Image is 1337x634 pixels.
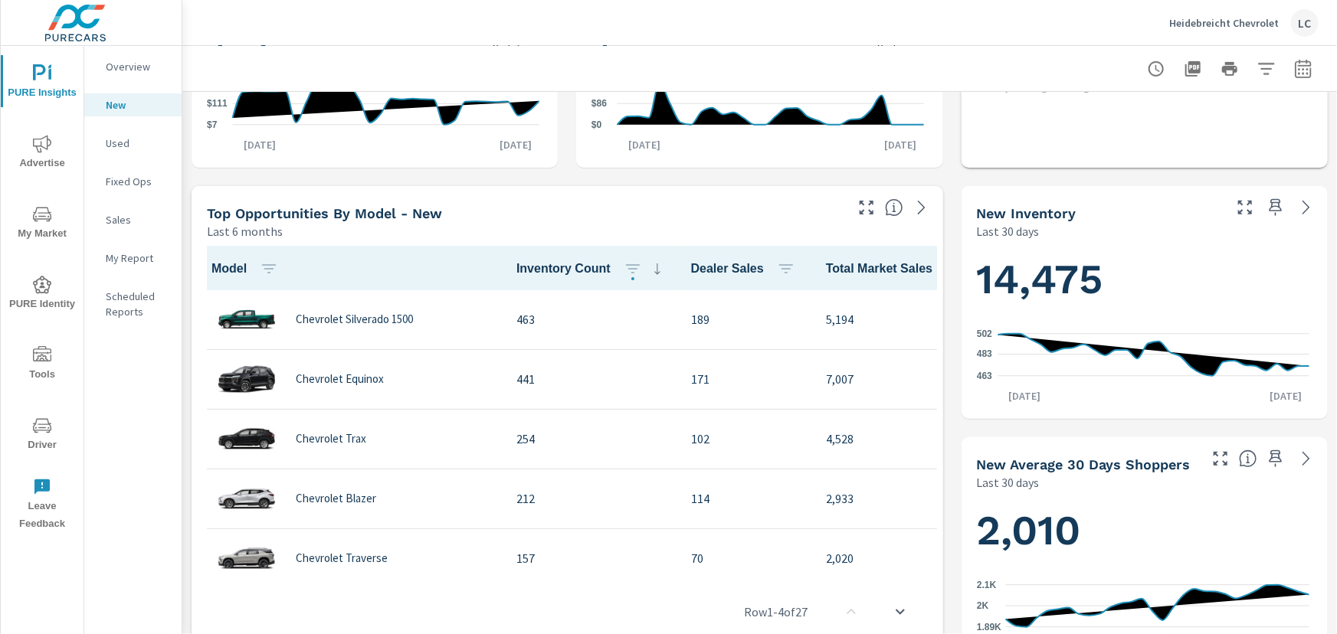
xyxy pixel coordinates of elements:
[296,312,413,326] p: Chevrolet Silverado 1500
[885,198,903,217] span: Find the biggest opportunities within your model lineup by seeing how each model is selling in yo...
[826,310,970,328] p: 5,194
[516,489,667,508] p: 212
[1259,388,1312,404] p: [DATE]
[216,416,277,462] img: glamour
[591,119,602,130] text: $0
[977,253,1312,306] h1: 14,475
[1,46,84,539] div: nav menu
[106,136,169,151] p: Used
[1208,446,1233,471] button: Make Fullscreen
[106,250,169,266] p: My Report
[977,222,1040,240] p: Last 30 days
[207,99,228,109] text: $111
[854,195,879,220] button: Make Fullscreen
[691,310,801,328] p: 189
[84,93,182,116] div: New
[1263,446,1288,471] span: Save this to your personalized report
[977,622,1001,632] text: 1.89K
[211,260,284,278] span: Model
[5,205,79,243] span: My Market
[84,132,182,155] div: Used
[516,310,667,328] p: 463
[745,603,808,621] p: Row 1 - 4 of 27
[5,135,79,172] span: Advertise
[977,205,1076,221] h5: New Inventory
[106,212,169,227] p: Sales
[106,289,169,319] p: Scheduled Reports
[977,328,992,339] text: 502
[516,260,667,278] span: Inventory Count
[5,478,79,533] span: Leave Feedback
[207,119,218,130] text: $7
[691,430,801,448] p: 102
[691,260,801,278] span: Dealer Sales
[1233,195,1257,220] button: Make Fullscreen
[977,505,1312,557] h1: 2,010
[216,296,277,342] img: glamour
[618,137,671,152] p: [DATE]
[106,174,169,189] p: Fixed Ops
[826,430,970,448] p: 4,528
[84,170,182,193] div: Fixed Ops
[826,489,970,508] p: 2,933
[1214,54,1245,84] button: Print Report
[1178,54,1208,84] button: "Export Report to PDF"
[296,551,388,565] p: Chevrolet Traverse
[106,59,169,74] p: Overview
[1291,9,1319,37] div: LC
[909,195,934,220] a: See more details in report
[826,370,970,388] p: 7,007
[977,349,992,360] text: 483
[84,285,182,323] div: Scheduled Reports
[516,549,667,567] p: 157
[516,430,667,448] p: 254
[296,492,376,505] p: Chevrolet Blazer
[216,475,277,521] img: glamour
[691,489,801,508] p: 114
[207,222,283,240] p: Last 6 months
[233,137,287,152] p: [DATE]
[5,276,79,313] span: PURE Identity
[216,535,277,581] img: glamour
[826,260,970,278] span: Total Market Sales
[591,98,607,109] text: $86
[977,600,989,611] text: 2K
[207,205,442,221] h5: Top Opportunities by Model - New
[296,432,366,446] p: Chevrolet Trax
[84,55,182,78] div: Overview
[84,208,182,231] div: Sales
[84,247,182,270] div: My Report
[1251,54,1282,84] button: Apply Filters
[977,371,992,381] text: 463
[5,64,79,102] span: PURE Insights
[998,388,1051,404] p: [DATE]
[216,356,277,402] img: glamour
[826,549,970,567] p: 2,020
[296,372,384,386] p: Chevrolet Equinox
[1239,449,1257,468] span: A rolling 30 day total of daily Shoppers on the dealership website, averaged over the selected da...
[874,137,928,152] p: [DATE]
[977,456,1191,472] h5: New Average 30 Days Shoppers
[977,473,1040,492] p: Last 30 days
[1169,16,1279,30] p: Heidebreicht Chevrolet
[489,137,542,152] p: [DATE]
[691,549,801,567] p: 70
[1294,195,1319,220] a: See more details in report
[1288,54,1319,84] button: Select Date Range
[106,97,169,113] p: New
[691,370,801,388] p: 171
[977,580,997,590] text: 2.1K
[1294,446,1319,471] a: See more details in report
[882,593,919,630] button: scroll to bottom
[5,346,79,384] span: Tools
[5,417,79,454] span: Driver
[1263,195,1288,220] span: Save this to your personalized report
[516,370,667,388] p: 441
